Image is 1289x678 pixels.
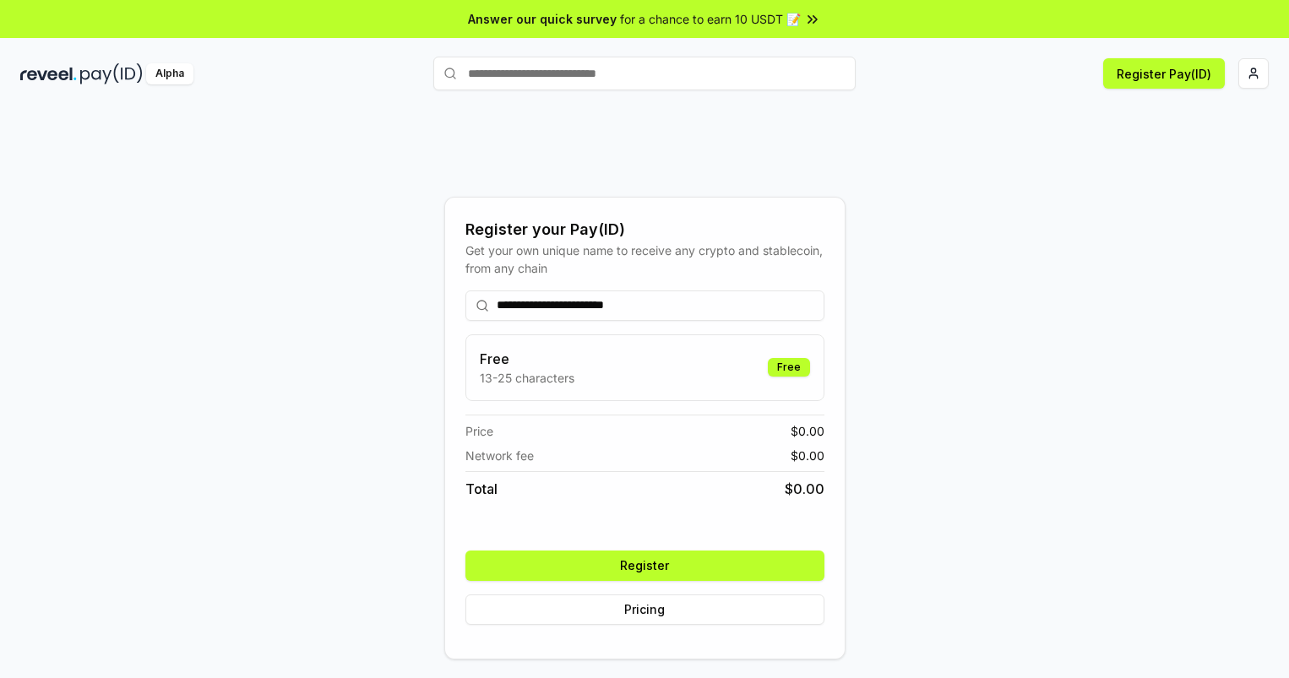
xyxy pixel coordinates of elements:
[465,241,824,277] div: Get your own unique name to receive any crypto and stablecoin, from any chain
[465,594,824,625] button: Pricing
[768,358,810,377] div: Free
[480,369,574,387] p: 13-25 characters
[465,447,534,464] span: Network fee
[791,422,824,440] span: $ 0.00
[1103,58,1225,89] button: Register Pay(ID)
[20,63,77,84] img: reveel_dark
[468,10,617,28] span: Answer our quick survey
[791,447,824,464] span: $ 0.00
[465,218,824,241] div: Register your Pay(ID)
[620,10,801,28] span: for a chance to earn 10 USDT 📝
[465,479,498,499] span: Total
[465,551,824,581] button: Register
[480,349,574,369] h3: Free
[465,422,493,440] span: Price
[146,63,193,84] div: Alpha
[785,479,824,499] span: $ 0.00
[80,63,143,84] img: pay_id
